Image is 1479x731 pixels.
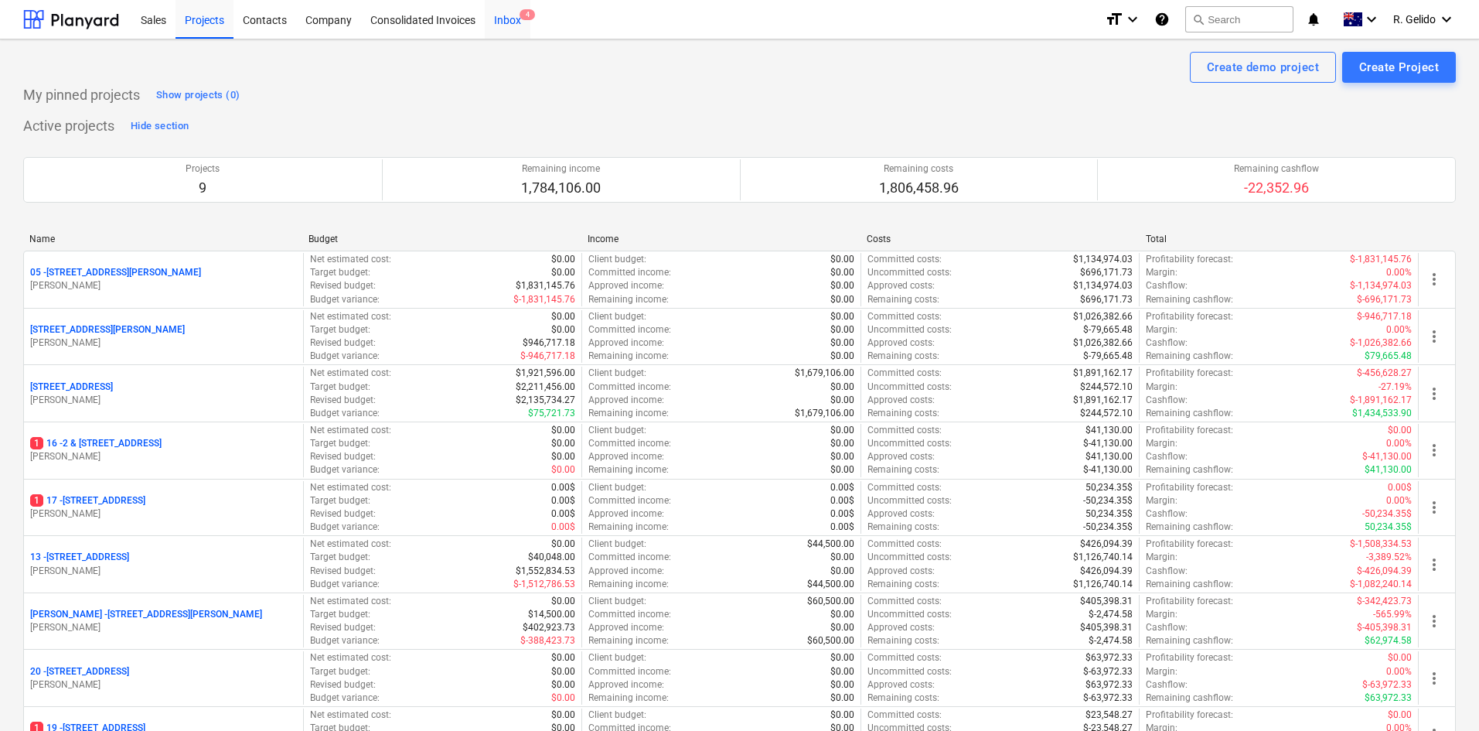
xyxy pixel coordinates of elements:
p: $244,572.10 [1080,381,1133,394]
p: Target budget : [310,551,370,564]
p: $-388,423.73 [520,634,575,647]
p: Uncommitted costs : [867,437,952,450]
p: Remaining costs : [867,350,939,363]
p: Cashflow : [1146,450,1188,463]
p: Margin : [1146,494,1177,507]
p: Profitability forecast : [1146,310,1233,323]
p: Committed costs : [867,481,942,494]
p: $0.00 [830,336,854,350]
p: $14,500.00 [528,608,575,621]
p: 0.00$ [830,521,854,534]
p: Margin : [1146,323,1177,336]
p: Committed costs : [867,310,942,323]
p: $0.00 [551,424,575,437]
p: Net estimated cost : [310,367,391,380]
p: Revised budget : [310,621,376,634]
p: Margin : [1146,608,1177,621]
p: Approved income : [588,336,664,350]
span: more_vert [1425,441,1443,459]
p: Committed income : [588,437,671,450]
p: Projects [186,162,220,176]
p: $0.00 [830,293,854,306]
div: [STREET_ADDRESS][PERSON_NAME][PERSON_NAME] [30,323,297,350]
p: 0.00% [1386,266,1412,279]
p: Budget variance : [310,634,380,647]
p: [PERSON_NAME] [30,336,297,350]
p: $-405,398.31 [1357,621,1412,634]
p: 17 - [STREET_ADDRESS] [30,494,145,507]
p: $44,500.00 [807,578,854,591]
p: Net estimated cost : [310,424,391,437]
p: Net estimated cost : [310,253,391,266]
p: $60,500.00 [807,634,854,647]
p: Net estimated cost : [310,310,391,323]
p: $426,094.39 [1080,538,1133,551]
p: $60,500.00 [807,595,854,608]
div: Create Project [1359,57,1439,77]
p: Approved income : [588,507,664,521]
p: $1,134,974.03 [1073,279,1133,292]
p: $0.00 [551,437,575,450]
p: $0.00 [830,394,854,407]
span: 4 [520,9,535,20]
p: $0.00 [830,437,854,450]
p: $-1,512,786.53 [513,578,575,591]
p: Remaining costs : [867,293,939,306]
p: Margin : [1146,551,1177,564]
p: Cashflow : [1146,336,1188,350]
p: Client budget : [588,367,646,380]
p: Committed income : [588,266,671,279]
p: Approved income : [588,621,664,634]
span: R. Gelido [1393,13,1436,26]
p: Remaining income : [588,521,669,534]
p: $1,891,162.17 [1073,367,1133,380]
p: $1,552,834.53 [516,565,575,578]
p: $0.00 [830,350,854,363]
p: Remaining cashflow : [1146,463,1233,477]
p: Approved costs : [867,507,935,521]
p: Committed costs : [867,424,942,437]
p: $-1,891,162.17 [1350,394,1412,407]
p: 0.00$ [1388,481,1412,494]
p: Remaining costs : [867,521,939,534]
p: 05 - [STREET_ADDRESS][PERSON_NAME] [30,266,201,279]
p: Committed costs : [867,253,942,266]
p: Profitability forecast : [1146,367,1233,380]
p: Profitability forecast : [1146,595,1233,608]
p: 0.00% [1386,437,1412,450]
p: $1,921,596.00 [516,367,575,380]
p: 0.00$ [551,481,575,494]
button: Create Project [1342,52,1456,83]
p: Committed costs : [867,595,942,608]
p: [STREET_ADDRESS][PERSON_NAME] [30,323,185,336]
p: $1,134,974.03 [1073,253,1133,266]
button: Create demo project [1190,52,1336,83]
span: 1 [30,437,43,449]
p: $1,126,740.14 [1073,551,1133,564]
p: Budget variance : [310,350,380,363]
p: [PERSON_NAME] [30,507,297,521]
p: Committed income : [588,494,671,507]
span: 1 [30,494,43,507]
p: Margin : [1146,381,1177,394]
p: Revised budget : [310,565,376,578]
p: Cashflow : [1146,279,1188,292]
div: Name [29,234,296,244]
p: Client budget : [588,595,646,608]
p: $0.00 [830,279,854,292]
span: search [1192,13,1205,26]
p: Target budget : [310,494,370,507]
p: 0.00% [1386,494,1412,507]
p: 20 - [STREET_ADDRESS] [30,665,129,678]
p: Revised budget : [310,394,376,407]
p: $1,891,162.17 [1073,394,1133,407]
p: Remaining cashflow : [1146,634,1233,647]
p: $0.00 [830,463,854,477]
i: keyboard_arrow_down [1437,10,1456,29]
p: $1,831,145.76 [516,279,575,292]
p: Remaining income : [588,407,669,420]
p: Client budget : [588,253,646,266]
div: Budget [308,234,575,244]
p: Budget variance : [310,521,380,534]
p: [PERSON_NAME] - [STREET_ADDRESS][PERSON_NAME] [30,608,262,621]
